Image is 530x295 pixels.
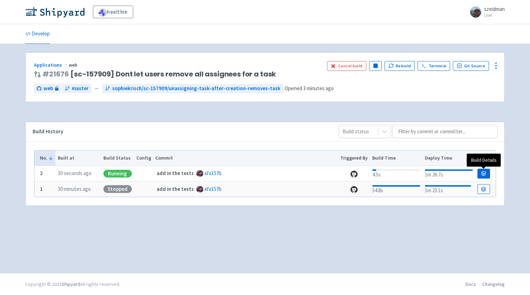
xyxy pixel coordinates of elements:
[157,170,194,176] strong: add in the tests
[112,85,280,93] span: sophiekrisch/sc-157909/unassigning-task-after-creation-removes-task
[94,85,100,93] span: ←
[42,69,69,79] a: #21676
[484,13,505,18] small: User
[417,61,450,71] a: Terminal
[482,281,505,287] a: Changelog
[477,169,490,179] a: Build Details
[425,168,473,179] div: 1m 26.7s
[370,150,422,166] th: Build Time
[34,84,61,93] a: web
[25,281,120,288] div: Copyright © 2025 All rights reserved.
[62,84,91,93] a: master
[285,85,334,92] span: Opened
[93,6,133,18] a: healthie
[385,61,415,71] button: Rebuild
[392,125,497,138] input: Filter by commit or committer...
[42,70,276,78] span: [sc-157909] Dont let users remove all assignees for a task
[204,186,222,192] a: afa157b
[58,186,91,192] time: 30 minutes ago
[40,154,53,162] button: No.
[303,85,334,92] time: 3 minutes ago
[43,85,53,93] span: web
[372,168,420,179] div: 4.5s
[372,184,420,195] div: 54.8s
[369,61,382,71] button: Pause
[55,150,101,166] th: Built at
[33,128,327,136] div: Build History
[40,170,43,176] b: 2
[204,170,222,176] a: afa157b
[69,62,79,68] span: web
[62,281,80,287] a: Shipyard
[102,84,283,93] a: sophiekrisch/sc-157909/unassigning-task-after-creation-removes-task
[153,150,338,166] th: Commit
[101,150,134,166] th: Build Status
[134,150,153,166] th: Config
[40,186,43,192] b: 1
[477,184,490,194] a: Build Details
[58,170,91,176] time: 30 seconds ago
[484,6,505,12] span: szeidman
[425,184,473,195] div: 1m 23.1s
[157,186,194,192] strong: add in the tests
[453,61,489,71] a: Git Source
[338,150,370,166] th: Triggered By
[103,185,132,193] div: Stopped
[72,85,89,93] span: master
[466,281,476,287] a: Docs
[327,61,367,71] button: Cancel build
[25,6,84,18] img: Shipyard logo
[25,24,50,44] a: Develop
[422,150,475,166] th: Deploy Time
[103,170,132,177] div: Running
[466,6,505,18] a: szeidman User
[34,62,69,68] a: Applications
